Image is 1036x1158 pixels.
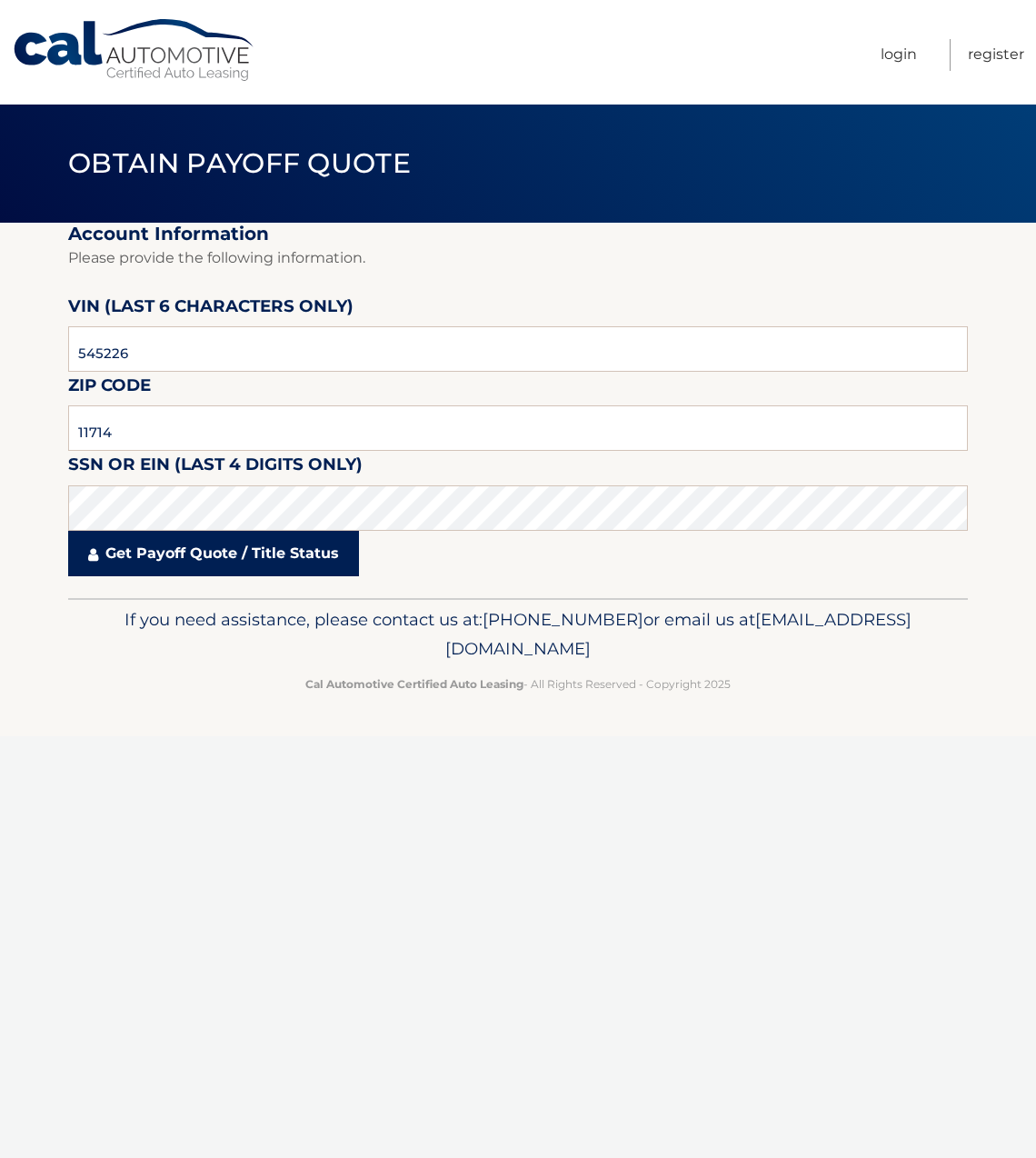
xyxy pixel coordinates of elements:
label: Zip Code [68,372,151,405]
p: If you need assistance, please contact us at: or email us at [80,605,956,664]
label: SSN or EIN (last 4 digits only) [68,451,363,484]
span: Obtain Payoff Quote [68,146,411,180]
h2: Account Information [68,223,968,245]
a: Login [881,39,917,71]
p: - All Rights Reserved - Copyright 2025 [80,674,956,694]
a: Register [968,39,1024,71]
strong: Cal Automotive Certified Auto Leasing [305,677,523,691]
a: Cal Automotive [12,18,257,83]
label: VIN (last 6 characters only) [68,293,354,326]
a: Get Payoff Quote / Title Status [68,531,359,576]
p: Please provide the following information. [68,245,968,271]
span: [PHONE_NUMBER] [483,609,643,630]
